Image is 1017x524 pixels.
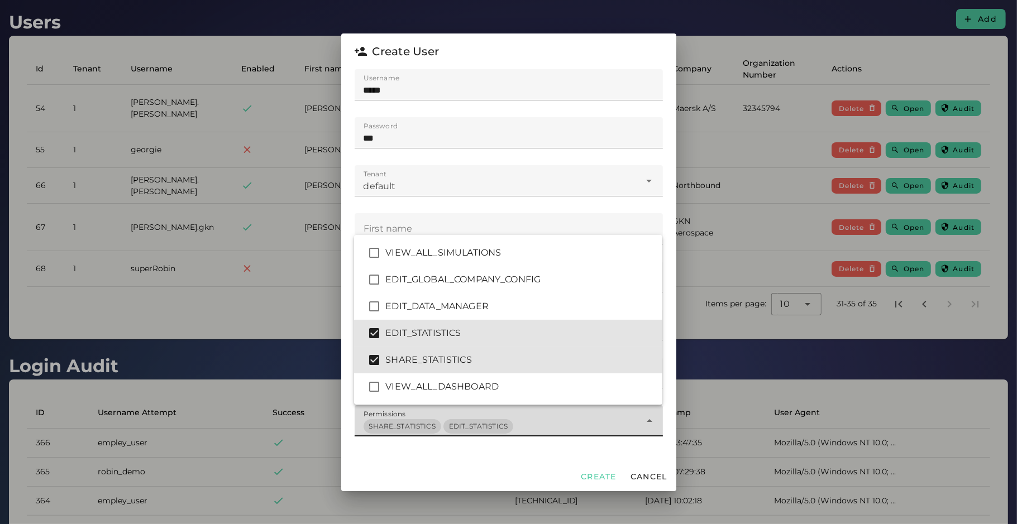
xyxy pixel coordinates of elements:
span: Create [580,472,617,482]
span: Cancel [630,472,667,482]
span: default [364,180,396,193]
div: SHARE_STATISTICS [369,421,436,431]
div: VIEW_ALL_DASHBOARD [385,380,653,393]
div: SHARE_STATISTICS [385,353,653,367]
div: Permissions-list [354,235,662,405]
button: Create [576,467,621,487]
div: EDIT_STATISTICS [385,326,653,340]
div: EDIT_GLOBAL_COMPANY_CONFIG [385,273,653,286]
div: Create User [373,42,663,60]
button: Cancel [626,467,672,487]
div: VIEW_ALL_SIMULATIONS [385,246,653,259]
div: EDIT_STATISTICS [449,421,508,431]
div: EDIT_DATA_MANAGER [385,300,653,313]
